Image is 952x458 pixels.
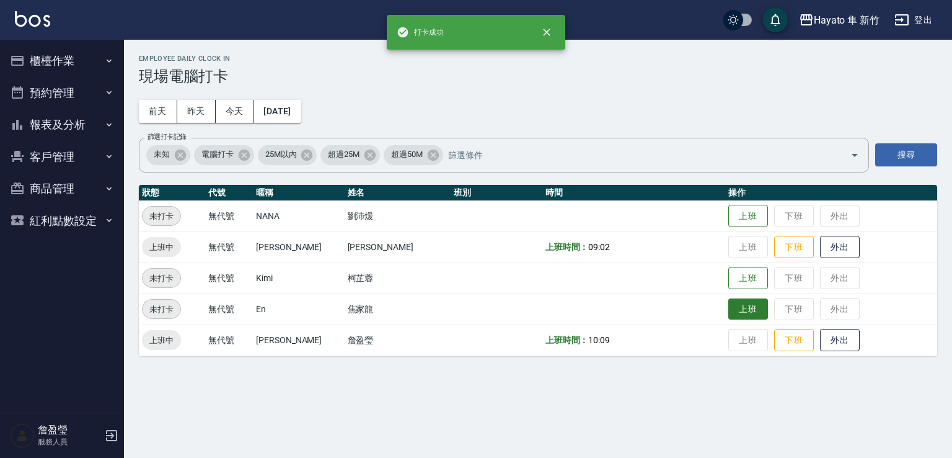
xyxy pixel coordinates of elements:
[588,242,610,252] span: 09:02
[728,299,768,320] button: 上班
[216,100,254,123] button: 今天
[445,144,829,166] input: 篩選條件
[451,185,542,201] th: 班別
[542,185,725,201] th: 時間
[139,185,205,201] th: 狀態
[588,335,610,345] span: 10:09
[5,77,119,109] button: 預約管理
[142,334,181,347] span: 上班中
[545,242,589,252] b: 上班時間：
[143,210,180,223] span: 未打卡
[889,9,937,32] button: 登出
[139,55,937,63] h2: Employee Daily Clock In
[139,100,177,123] button: 前天
[814,12,879,28] div: Hayato 隼 新竹
[258,145,317,165] div: 25M以內
[845,145,865,165] button: Open
[774,236,814,259] button: 下班
[5,109,119,141] button: 報表及分析
[194,148,241,161] span: 電腦打卡
[5,45,119,77] button: 櫃檯作業
[384,148,430,161] span: 超過50M
[533,19,560,46] button: close
[820,236,860,259] button: 外出
[143,272,180,285] span: 未打卡
[253,325,345,356] td: [PERSON_NAME]
[143,303,180,316] span: 未打卡
[146,148,177,161] span: 未知
[146,145,190,165] div: 未知
[820,329,860,352] button: 外出
[142,241,181,254] span: 上班中
[320,145,380,165] div: 超過25M
[875,143,937,166] button: 搜尋
[5,205,119,237] button: 紅利點數設定
[253,100,301,123] button: [DATE]
[320,148,367,161] span: 超過25M
[10,423,35,448] img: Person
[345,231,451,263] td: [PERSON_NAME]
[345,325,451,356] td: 詹盈瑩
[205,325,253,356] td: 無代號
[205,294,253,325] td: 無代號
[194,145,254,165] div: 電腦打卡
[345,294,451,325] td: 焦家龍
[205,185,253,201] th: 代號
[545,335,589,345] b: 上班時間：
[253,263,345,294] td: Kimi
[205,263,253,294] td: 無代號
[253,231,345,263] td: [PERSON_NAME]
[253,200,345,231] td: NANA
[728,267,768,290] button: 上班
[38,424,101,436] h5: 詹盈瑩
[345,263,451,294] td: 柯芷蓉
[5,141,119,173] button: 客戶管理
[794,7,884,33] button: Hayato 隼 新竹
[397,26,444,38] span: 打卡成功
[205,231,253,263] td: 無代號
[177,100,216,123] button: 昨天
[384,145,443,165] div: 超過50M
[728,205,768,228] button: 上班
[148,132,187,141] label: 篩選打卡記錄
[345,200,451,231] td: 劉沛煖
[763,7,788,32] button: save
[253,185,345,201] th: 暱稱
[5,173,119,205] button: 商品管理
[139,68,937,85] h3: 現場電腦打卡
[15,11,50,27] img: Logo
[38,436,101,447] p: 服務人員
[258,148,304,161] span: 25M以內
[774,329,814,352] button: 下班
[253,294,345,325] td: En
[345,185,451,201] th: 姓名
[725,185,937,201] th: 操作
[205,200,253,231] td: 無代號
